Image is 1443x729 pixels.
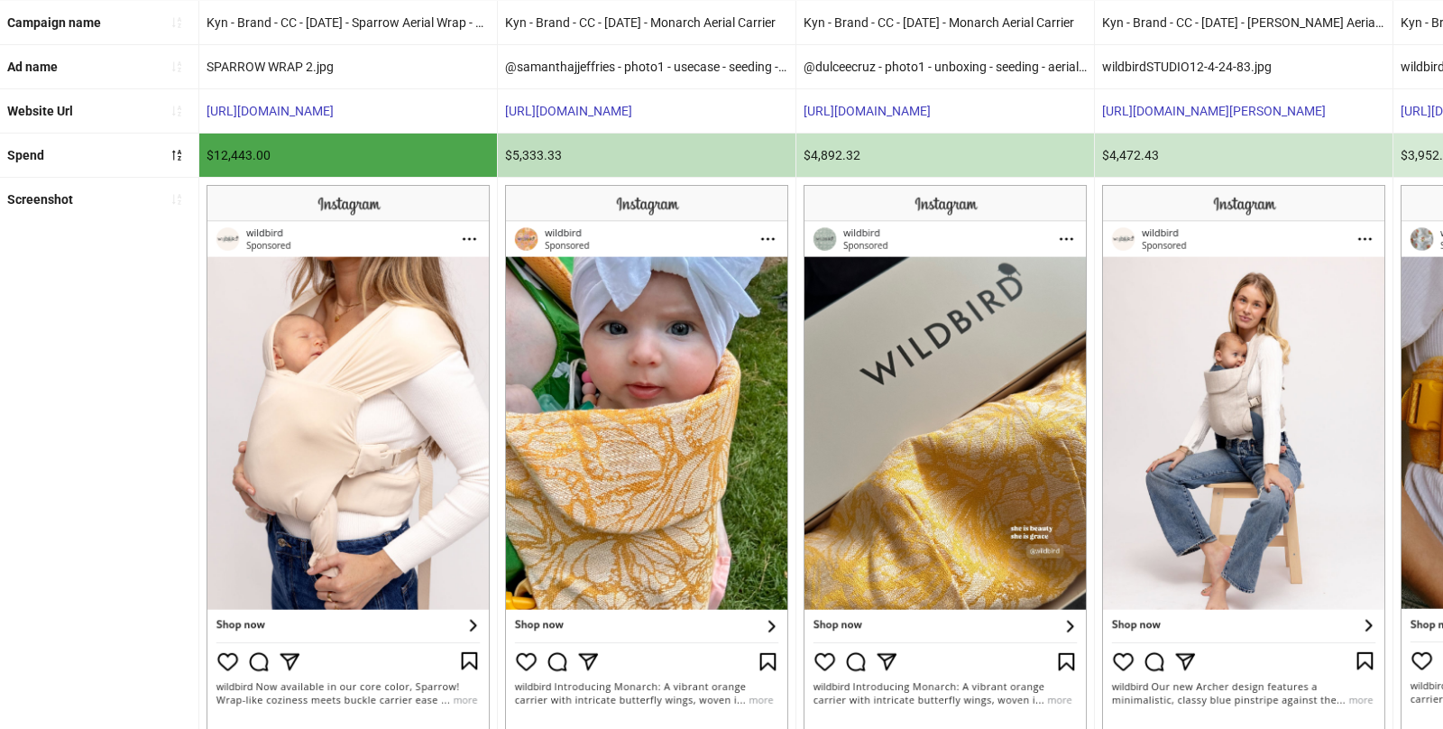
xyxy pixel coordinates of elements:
[170,105,183,117] span: sort-ascending
[1095,45,1392,88] div: wildbirdSTUDIO12-4-24-83.jpg
[7,15,101,30] b: Campaign name
[796,45,1094,88] div: @dulceecruz - photo1 - unboxing - seeding - aerialcarrier - PDP
[199,134,497,177] div: $12,443.00
[1095,134,1392,177] div: $4,472.43
[7,104,73,118] b: Website Url
[505,104,632,118] a: [URL][DOMAIN_NAME]
[1095,1,1392,44] div: Kyn - Brand - CC - [DATE] - [PERSON_NAME] Aerial Carrier
[7,60,58,74] b: Ad name
[207,104,334,118] a: [URL][DOMAIN_NAME]
[170,193,183,206] span: sort-ascending
[498,134,795,177] div: $5,333.33
[199,45,497,88] div: SPARROW WRAP 2.jpg
[1102,104,1326,118] a: [URL][DOMAIN_NAME][PERSON_NAME]
[498,45,795,88] div: @samanthajjeffries - photo1 - usecase - seeding - aerialcarrier - PDP
[170,149,183,161] span: sort-descending
[804,104,931,118] a: [URL][DOMAIN_NAME]
[796,134,1094,177] div: $4,892.32
[170,16,183,29] span: sort-ascending
[170,60,183,73] span: sort-ascending
[199,1,497,44] div: Kyn - Brand - CC - [DATE] - Sparrow Aerial Wrap - PDP
[7,148,44,162] b: Spend
[498,1,795,44] div: Kyn - Brand - CC - [DATE] - Monarch Aerial Carrier
[796,1,1094,44] div: Kyn - Brand - CC - [DATE] - Monarch Aerial Carrier
[7,192,73,207] b: Screenshot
